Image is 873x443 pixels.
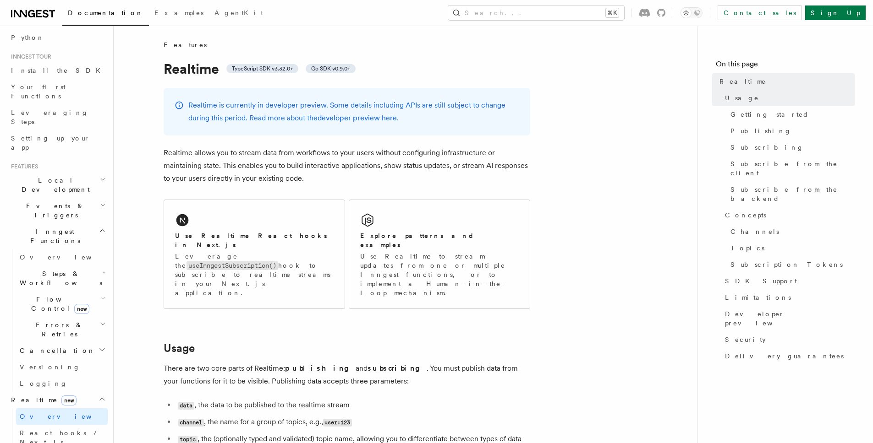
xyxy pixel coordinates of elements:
[349,200,530,309] a: Explore patterns and examplesUse Realtime to stream updates from one or multiple Inngest function...
[164,200,345,309] a: Use Realtime React hooks in Next.jsLeverage theuseInngestSubscription()hook to subscribe to realt...
[20,254,114,261] span: Overview
[16,291,108,317] button: Flow Controlnew
[718,5,802,20] a: Contact sales
[164,342,195,355] a: Usage
[20,413,114,420] span: Overview
[16,265,108,291] button: Steps & Workflows
[154,9,203,16] span: Examples
[178,419,204,427] code: channel
[721,306,855,331] a: Developer preview
[61,395,77,405] span: new
[716,73,855,90] a: Realtime
[318,113,397,122] a: developer preview here
[721,331,855,348] a: Security
[178,402,194,410] code: data
[175,231,334,249] h2: Use Realtime React hooks in Next.js
[16,249,108,265] a: Overview
[725,351,844,361] span: Delivery guarantees
[176,399,530,412] li: , the data to be published to the realtime stream
[7,130,108,156] a: Setting up your app
[16,375,108,392] a: Logging
[176,416,530,429] li: , the name for a group of topics, e.g.,
[188,99,519,124] p: Realtime is currently in developer preview. Some details including APIs are still subject to chan...
[606,8,619,17] kbd: ⌘K
[164,146,530,185] p: Realtime allows you to stream data from workflows to your users without configuring infrastructur...
[727,256,855,273] a: Subscription Tokens
[730,159,855,178] span: Subscribe from the client
[11,135,90,151] span: Setting up your app
[725,309,855,328] span: Developer preview
[16,408,108,425] a: Overview
[285,364,356,373] strong: publishing
[730,110,809,119] span: Getting started
[730,227,779,236] span: Channels
[725,335,766,344] span: Security
[7,395,77,405] span: Realtime
[730,143,804,152] span: Subscribing
[16,320,99,339] span: Errors & Retries
[721,289,855,306] a: Limitations
[719,77,766,86] span: Realtime
[730,185,855,203] span: Subscribe from the backend
[727,223,855,240] a: Channels
[323,419,352,427] code: user:123
[164,40,207,49] span: Features
[209,3,269,25] a: AgentKit
[727,181,855,207] a: Subscribe from the backend
[727,106,855,123] a: Getting started
[7,176,100,194] span: Local Development
[16,346,95,355] span: Cancellation
[175,252,334,297] p: Leverage the hook to subscribe to realtime streams in your Next.js application.
[62,3,149,26] a: Documentation
[725,93,759,103] span: Usage
[727,139,855,156] a: Subscribing
[727,240,855,256] a: Topics
[721,207,855,223] a: Concepts
[716,59,855,73] h4: On this page
[68,9,143,16] span: Documentation
[7,227,99,245] span: Inngest Functions
[7,29,108,46] a: Python
[730,260,843,269] span: Subscription Tokens
[7,79,108,104] a: Your first Functions
[11,34,44,41] span: Python
[16,342,108,359] button: Cancellation
[7,163,38,170] span: Features
[725,293,791,302] span: Limitations
[149,3,209,25] a: Examples
[727,123,855,139] a: Publishing
[368,364,427,373] strong: subscribing
[232,65,293,72] span: TypeScript SDK v3.32.0+
[20,363,80,371] span: Versioning
[74,304,89,314] span: new
[7,53,51,60] span: Inngest tour
[11,109,88,125] span: Leveraging Steps
[16,317,108,342] button: Errors & Retries
[16,359,108,375] a: Versioning
[360,252,519,297] p: Use Realtime to stream updates from one or multiple Inngest functions, or to implement a Human-in...
[20,380,67,387] span: Logging
[721,348,855,364] a: Delivery guarantees
[7,198,108,223] button: Events & Triggers
[187,261,278,270] code: useInngestSubscription()
[727,156,855,181] a: Subscribe from the client
[164,60,530,77] h1: Realtime
[7,104,108,130] a: Leveraging Steps
[16,269,102,287] span: Steps & Workflows
[730,243,764,253] span: Topics
[730,126,791,135] span: Publishing
[721,90,855,106] a: Usage
[805,5,866,20] a: Sign Up
[311,65,350,72] span: Go SDK v0.9.0+
[7,172,108,198] button: Local Development
[164,362,530,388] p: There are two core parts of Realtime: and . You must publish data from your functions for it to b...
[11,67,106,74] span: Install the SDK
[7,62,108,79] a: Install the SDK
[7,392,108,408] button: Realtimenew
[214,9,263,16] span: AgentKit
[11,83,66,100] span: Your first Functions
[725,276,797,286] span: SDK Support
[7,223,108,249] button: Inngest Functions
[7,201,100,220] span: Events & Triggers
[7,249,108,392] div: Inngest Functions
